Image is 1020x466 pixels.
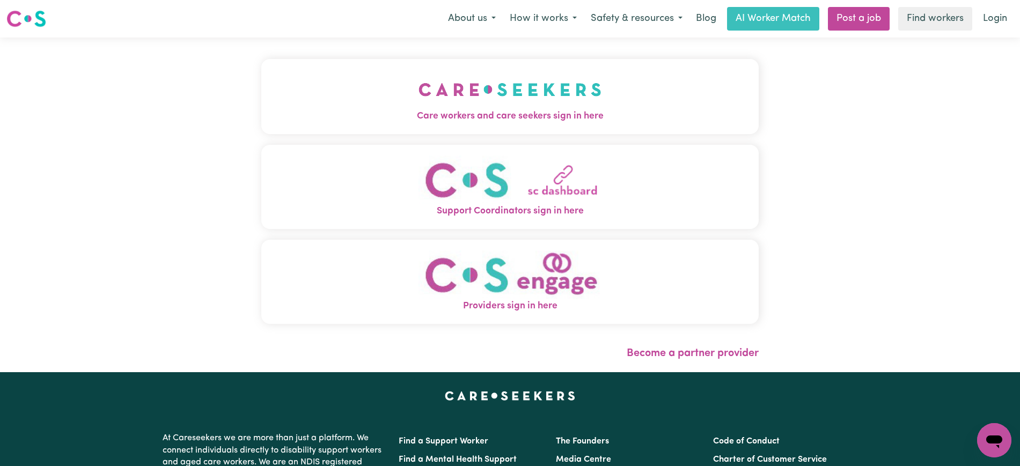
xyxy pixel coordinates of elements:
iframe: Button to launch messaging window [977,423,1011,457]
a: Careseekers logo [6,6,46,31]
a: Login [977,7,1014,31]
span: Care workers and care seekers sign in here [261,109,759,123]
a: Blog [689,7,723,31]
a: Find workers [898,7,972,31]
a: Code of Conduct [713,437,780,446]
a: Media Centre [556,455,611,464]
a: Charter of Customer Service [713,455,827,464]
button: Providers sign in here [261,240,759,324]
a: Post a job [828,7,890,31]
button: Support Coordinators sign in here [261,145,759,229]
a: Find a Support Worker [399,437,488,446]
a: The Founders [556,437,609,446]
span: Providers sign in here [261,299,759,313]
a: AI Worker Match [727,7,819,31]
button: About us [441,8,503,30]
a: Careseekers home page [445,391,575,400]
span: Support Coordinators sign in here [261,204,759,218]
button: Safety & resources [584,8,689,30]
button: Care workers and care seekers sign in here [261,59,759,134]
img: Careseekers logo [6,9,46,28]
a: Become a partner provider [627,348,759,359]
button: How it works [503,8,584,30]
